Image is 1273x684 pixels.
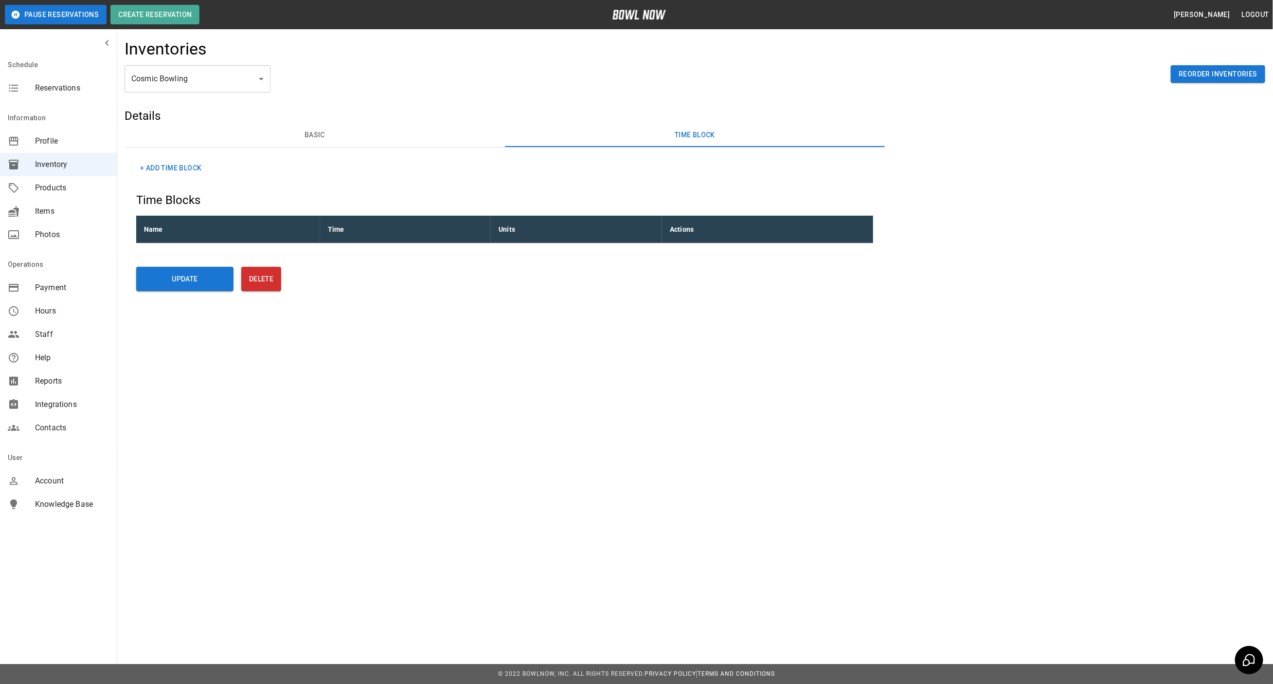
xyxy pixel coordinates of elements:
[662,216,873,243] th: Actions
[136,159,205,177] button: + Add Time Block
[35,475,109,487] span: Account
[125,65,270,92] div: Cosmic Bowling
[35,305,109,317] span: Hours
[35,135,109,147] span: Profile
[1238,6,1273,24] button: Logout
[125,124,885,147] div: basic tabs example
[491,216,662,243] th: Units
[35,422,109,434] span: Contacts
[125,124,505,147] button: Basic
[5,5,107,24] button: Pause Reservations
[110,5,199,24] button: Create Reservation
[1170,6,1234,24] button: [PERSON_NAME]
[136,216,873,243] table: sticky table
[698,670,775,677] a: Terms and Conditions
[35,329,109,340] span: Staff
[136,192,873,208] h5: Time Blocks
[35,205,109,217] span: Items
[645,670,696,677] a: Privacy Policy
[498,670,645,677] span: © 2022 BowlNow, Inc. All Rights Reserved.
[35,352,109,364] span: Help
[35,159,109,170] span: Inventory
[35,182,109,194] span: Products
[35,399,109,410] span: Integrations
[1171,65,1265,83] button: Reorder Inventories
[125,108,885,124] h5: Details
[505,124,885,147] button: Time Block
[35,229,109,240] span: Photos
[320,216,491,243] th: Time
[136,267,233,291] button: Update
[125,39,207,59] h4: Inventories
[35,82,109,94] span: Reservations
[35,282,109,294] span: Payment
[136,216,320,243] th: Name
[612,10,666,19] img: logo
[35,375,109,387] span: Reports
[241,267,281,291] button: Delete
[35,499,109,510] span: Knowledge Base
